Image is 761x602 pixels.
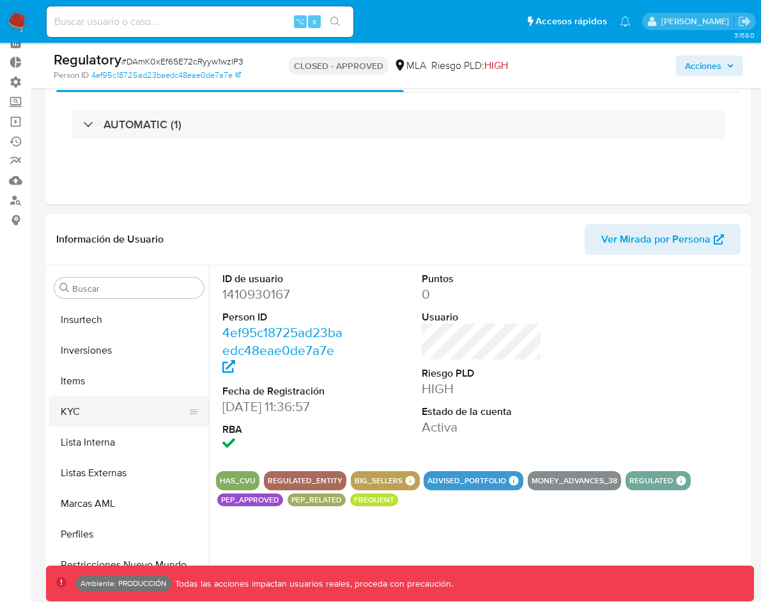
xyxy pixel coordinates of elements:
[422,418,542,436] dd: Activa
[47,13,353,30] input: Buscar usuario o caso...
[661,15,734,27] p: maximiliano.farias@mercadolibre.com
[56,233,164,246] h1: Información de Usuario
[422,310,542,324] dt: Usuario
[49,458,209,488] button: Listas Externas
[104,117,181,132] h3: AUTOMATIC (1)
[289,57,388,75] p: CLOSED - APPROVED
[72,110,725,139] div: AUTOMATIC (1)
[222,323,342,377] a: 4ef95c18725ad23baedc48eae0de7a7e
[734,30,755,40] span: 3.158.0
[72,283,199,294] input: Buscar
[676,56,743,76] button: Acciones
[422,405,542,419] dt: Estado de la cuenta
[422,366,542,380] dt: Riesgo PLD
[54,49,121,70] b: Regulatory
[685,56,721,76] span: Acciones
[222,384,342,398] dt: Fecha de Registración
[49,396,199,427] button: KYC
[738,15,751,28] a: Salir
[49,488,209,519] button: Marcas AML
[422,272,542,286] dt: Puntos
[49,550,209,580] button: Restricciones Nuevo Mundo
[222,272,342,286] dt: ID de usuario
[49,335,209,366] button: Inversiones
[585,224,741,255] button: Ver Mirada por Persona
[222,285,342,303] dd: 1410930167
[620,16,631,27] a: Notificaciones
[59,283,70,293] button: Buscar
[49,366,209,396] button: Items
[484,58,508,73] span: HIGH
[431,59,508,73] span: Riesgo PLD:
[601,224,711,255] span: Ver Mirada por Persona
[295,15,305,27] span: ⌥
[312,15,316,27] span: s
[81,581,167,586] p: Ambiente: PRODUCCIÓN
[394,59,426,73] div: MLA
[121,55,243,68] span: # DAmK0xEf65E72cRyyw1wzIP3
[222,423,342,437] dt: RBA
[535,15,607,28] span: Accesos rápidos
[91,70,241,81] a: 4ef95c18725ad23baedc48eae0de7a7e
[322,13,348,31] button: search-icon
[49,305,209,335] button: Insurtech
[54,70,89,81] b: Person ID
[49,519,209,550] button: Perfiles
[422,380,542,398] dd: HIGH
[222,310,342,324] dt: Person ID
[172,578,453,590] p: Todas las acciones impactan usuarios reales, proceda con precaución.
[422,285,542,303] dd: 0
[222,398,342,416] dd: [DATE] 11:36:57
[49,427,209,458] button: Lista Interna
